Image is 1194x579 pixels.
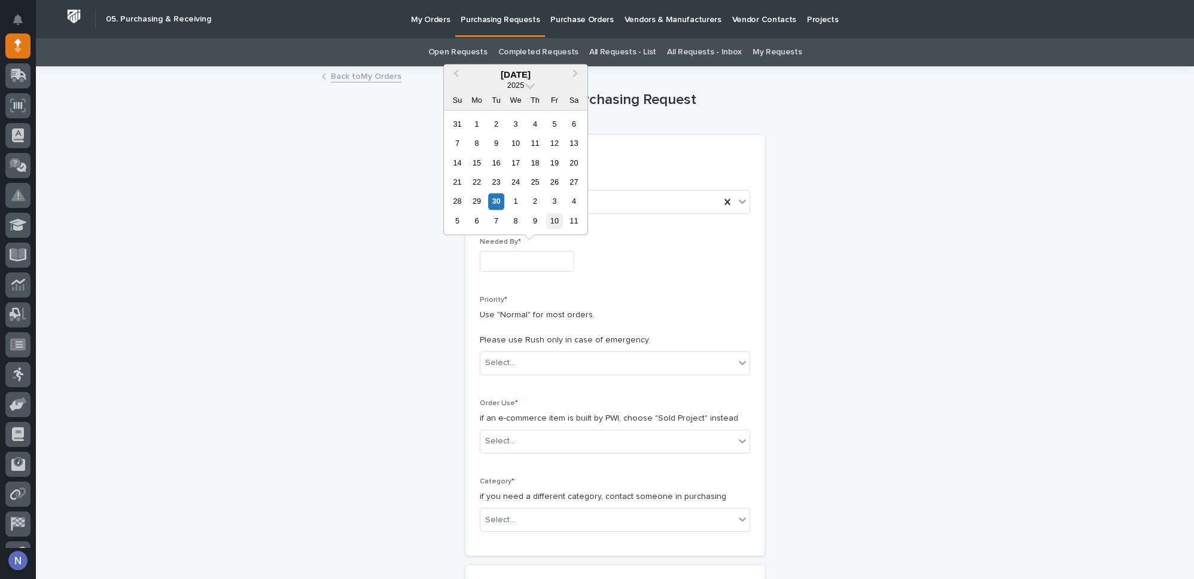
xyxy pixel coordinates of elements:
[566,92,582,108] div: Sa
[546,174,562,190] div: Choose Friday, September 26th, 2025
[449,213,465,229] div: Choose Sunday, October 5th, 2025
[566,116,582,132] div: Choose Saturday, September 6th, 2025
[507,174,523,190] div: Choose Wednesday, September 24th, 2025
[567,66,586,85] button: Next Month
[468,116,485,132] div: Choose Monday, September 1st, 2025
[488,194,504,210] div: Choose Tuesday, September 30th, 2025
[331,69,401,82] a: Back toMy Orders
[566,174,582,190] div: Choose Saturday, September 27th, 2025
[468,213,485,229] div: Choose Monday, October 6th, 2025
[527,174,543,190] div: Choose Thursday, September 25th, 2025
[468,92,485,108] div: Mo
[444,69,587,80] div: [DATE]
[507,116,523,132] div: Choose Wednesday, September 3rd, 2025
[488,135,504,151] div: Choose Tuesday, September 9th, 2025
[566,213,582,229] div: Choose Saturday, October 11th, 2025
[507,213,523,229] div: Choose Wednesday, October 8th, 2025
[546,213,562,229] div: Choose Friday, October 10th, 2025
[485,435,515,448] div: Select...
[527,155,543,171] div: Choose Thursday, September 18th, 2025
[507,155,523,171] div: Choose Wednesday, September 17th, 2025
[667,38,742,66] a: All Requests - Inbox
[449,92,465,108] div: Su
[566,135,582,151] div: Choose Saturday, September 13th, 2025
[468,194,485,210] div: Choose Monday, September 29th, 2025
[449,155,465,171] div: Choose Sunday, September 14th, 2025
[527,135,543,151] div: Choose Thursday, September 11th, 2025
[753,38,802,66] a: My Requests
[480,309,750,346] p: Use "Normal" for most orders. Please use Rush only in case of emergency.
[480,238,521,246] span: Needed By
[507,194,523,210] div: Choose Wednesday, October 1st, 2025
[546,135,562,151] div: Choose Friday, September 12th, 2025
[546,155,562,171] div: Choose Friday, September 19th, 2025
[485,514,515,526] div: Select...
[447,114,583,231] div: month 2025-09
[527,213,543,229] div: Choose Thursday, October 9th, 2025
[488,213,504,229] div: Choose Tuesday, October 7th, 2025
[449,116,465,132] div: Choose Sunday, August 31st, 2025
[480,491,750,503] p: if you need a different category, contact someone in purchasing
[546,116,562,132] div: Choose Friday, September 5th, 2025
[527,194,543,210] div: Choose Thursday, October 2nd, 2025
[106,14,211,24] h2: 05. Purchasing & Receiving
[15,14,31,33] div: Notifications
[488,92,504,108] div: Tu
[449,135,465,151] div: Choose Sunday, September 7th, 2025
[465,91,764,109] h1: New Purchasing Request
[498,38,578,66] a: Completed Requests
[468,155,485,171] div: Choose Monday, September 15th, 2025
[5,548,31,573] button: users-avatar
[468,135,485,151] div: Choose Monday, September 8th, 2025
[480,478,514,485] span: Category
[480,400,518,407] span: Order Use
[449,194,465,210] div: Choose Sunday, September 28th, 2025
[485,357,515,369] div: Select...
[507,81,524,90] span: 2025
[63,5,85,27] img: Workspace Logo
[5,7,31,32] button: Notifications
[488,116,504,132] div: Choose Tuesday, September 2nd, 2025
[566,155,582,171] div: Choose Saturday, September 20th, 2025
[527,92,543,108] div: Th
[445,66,464,85] button: Previous Month
[589,38,656,66] a: All Requests - List
[488,174,504,190] div: Choose Tuesday, September 23rd, 2025
[546,194,562,210] div: Choose Friday, October 3rd, 2025
[449,174,465,190] div: Choose Sunday, September 21st, 2025
[480,296,507,304] span: Priority
[546,92,562,108] div: Fr
[468,174,485,190] div: Choose Monday, September 22nd, 2025
[527,116,543,132] div: Choose Thursday, September 4th, 2025
[507,135,523,151] div: Choose Wednesday, September 10th, 2025
[488,155,504,171] div: Choose Tuesday, September 16th, 2025
[428,38,488,66] a: Open Requests
[480,412,750,425] p: if an e-commerce item is built by PWI, choose "Sold Project" instead
[507,92,523,108] div: We
[566,194,582,210] div: Choose Saturday, October 4th, 2025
